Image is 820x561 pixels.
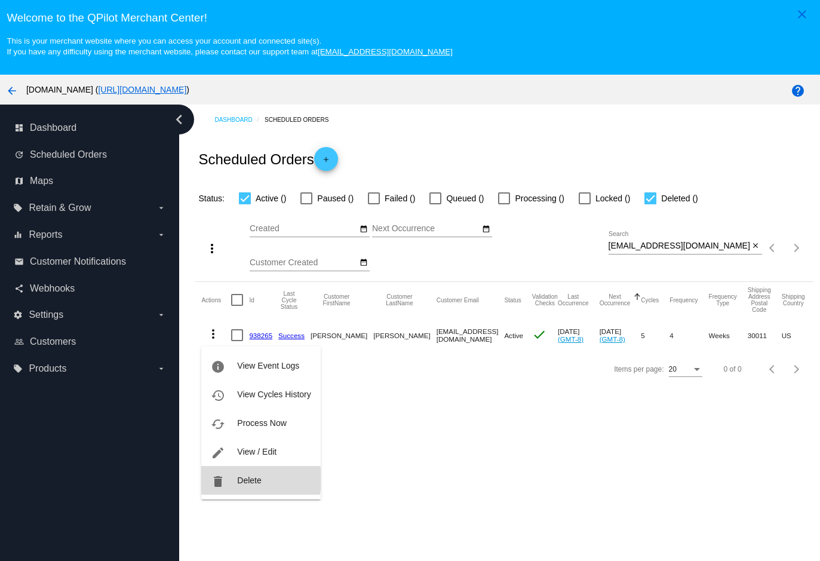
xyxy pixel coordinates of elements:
span: Delete [237,476,261,485]
mat-icon: delete [211,474,225,489]
mat-icon: edit [211,446,225,460]
mat-icon: info [211,360,225,374]
span: View Cycles History [237,390,311,399]
span: Process Now [237,418,286,428]
span: View Event Logs [237,361,299,370]
mat-icon: history [211,388,225,403]
span: View / Edit [237,447,277,456]
mat-icon: cached [211,417,225,431]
